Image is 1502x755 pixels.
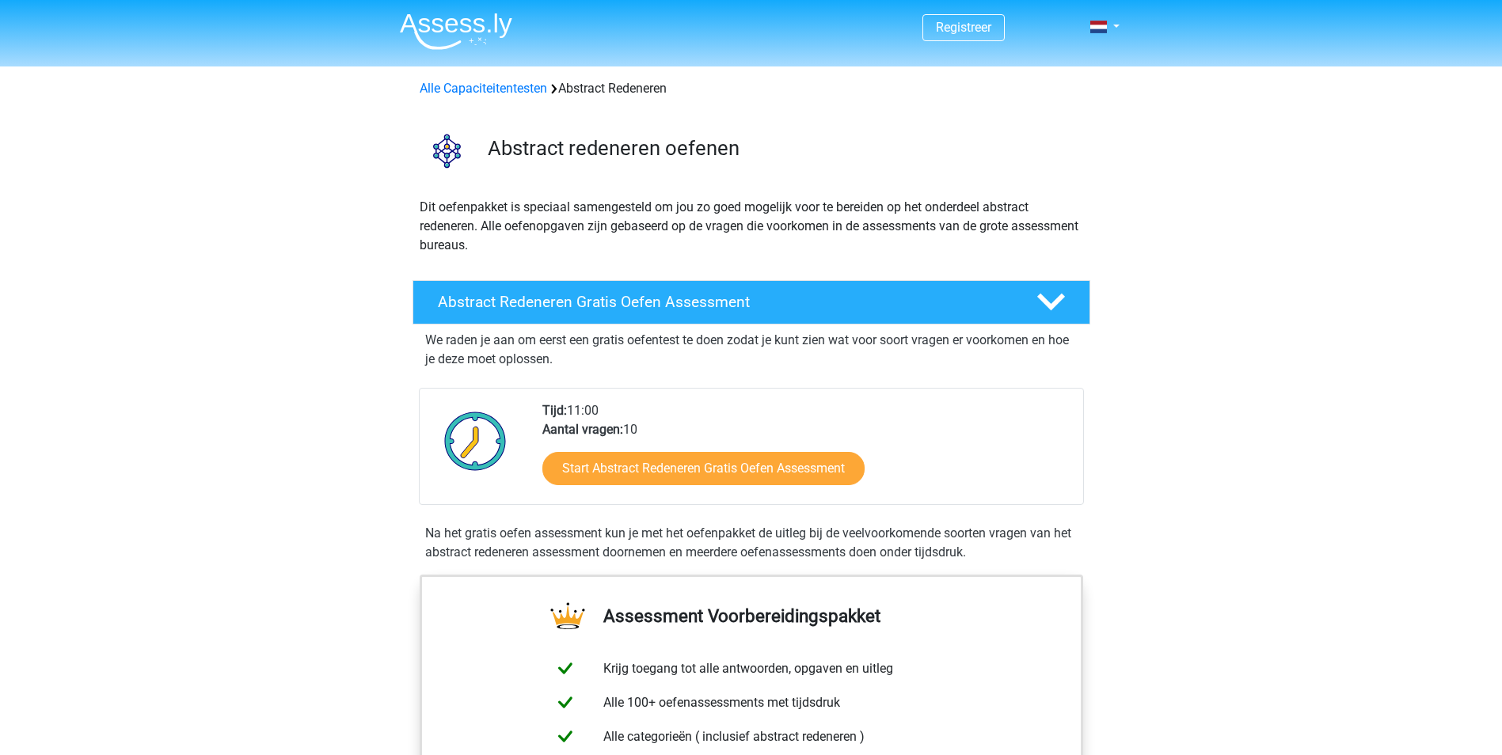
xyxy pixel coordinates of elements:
[419,524,1084,562] div: Na het gratis oefen assessment kun je met het oefenpakket de uitleg bij de veelvoorkomende soorte...
[413,117,481,184] img: abstract redeneren
[420,81,547,96] a: Alle Capaciteitentesten
[420,198,1083,255] p: Dit oefenpakket is speciaal samengesteld om jou zo goed mogelijk voor te bereiden op het onderdee...
[530,401,1082,504] div: 11:00 10
[425,331,1078,369] p: We raden je aan om eerst een gratis oefentest te doen zodat je kunt zien wat voor soort vragen er...
[542,403,567,418] b: Tijd:
[542,452,865,485] a: Start Abstract Redeneren Gratis Oefen Assessment
[438,293,1011,311] h4: Abstract Redeneren Gratis Oefen Assessment
[435,401,515,480] img: Klok
[400,13,512,50] img: Assessly
[406,280,1097,324] a: Abstract Redeneren Gratis Oefen Assessment
[936,20,991,35] a: Registreer
[413,79,1089,98] div: Abstract Redeneren
[488,136,1078,161] h3: Abstract redeneren oefenen
[542,422,623,437] b: Aantal vragen:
